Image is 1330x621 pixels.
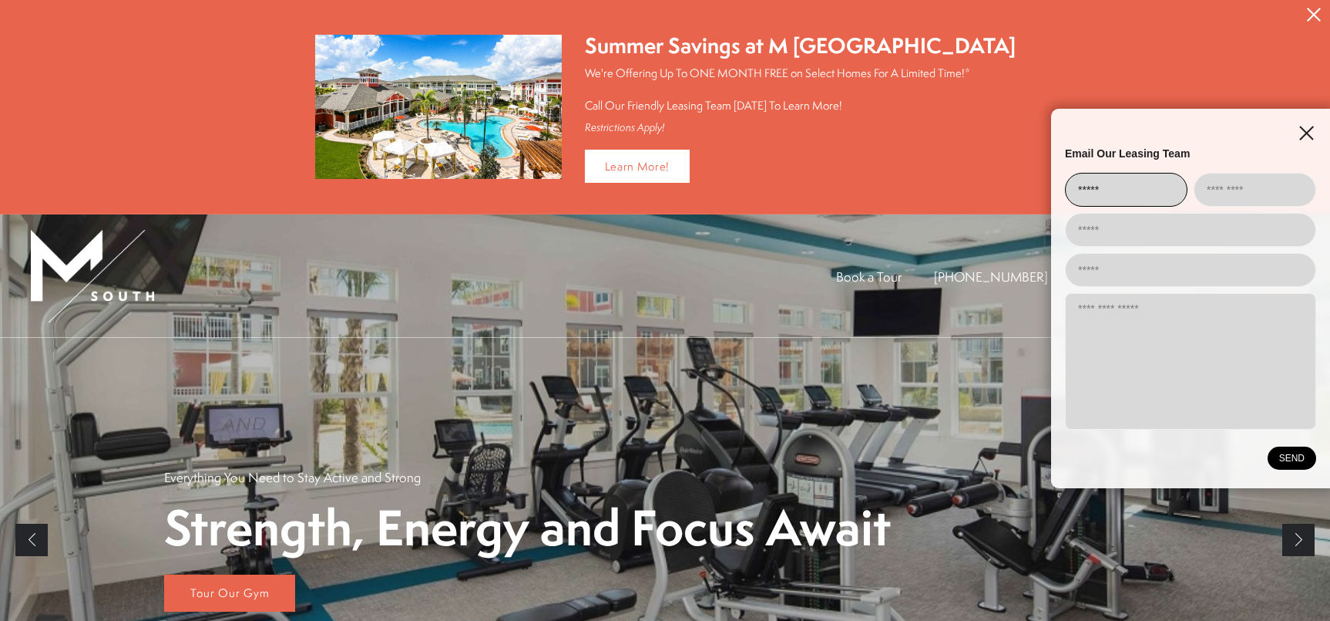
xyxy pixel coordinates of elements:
[934,268,1048,285] span: [PHONE_NUMBER]
[31,230,154,322] img: MSouth
[15,524,48,556] a: Previous
[1282,524,1315,556] a: Next
[190,585,270,601] span: Tour Our Gym
[836,268,902,285] a: Book a Tour
[164,468,421,486] p: Everything You Need to Stay Active and Strong
[164,501,891,554] p: Strength, Energy and Focus Await
[315,35,562,179] img: Summer Savings at M South Apartments
[585,121,1016,134] div: Restrictions Apply!
[585,65,1016,113] p: We're Offering Up To ONE MONTH FREE on Select Homes For A Limited Time!* Call Our Friendly Leasin...
[164,575,295,612] a: Tour Our Gym
[585,31,1016,61] div: Summer Savings at M [GEOGRAPHIC_DATA]
[934,268,1048,285] a: Call Us at 813-570-8014
[585,150,690,183] a: Learn More!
